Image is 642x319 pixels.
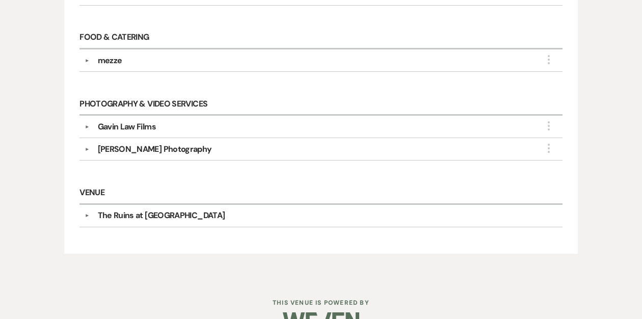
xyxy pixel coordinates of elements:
button: ▼ [81,147,93,152]
div: The Ruins at [GEOGRAPHIC_DATA] [98,209,225,222]
div: [PERSON_NAME] Photography [98,143,212,155]
div: Gavin Law Films [98,121,156,133]
h6: Venue [79,182,563,204]
h6: Photography & Video Services [79,93,563,116]
h6: Food & Catering [79,27,563,49]
button: ▼ [81,124,93,129]
button: ▼ [81,213,93,218]
div: mezze [98,55,122,67]
button: ▼ [81,58,93,63]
